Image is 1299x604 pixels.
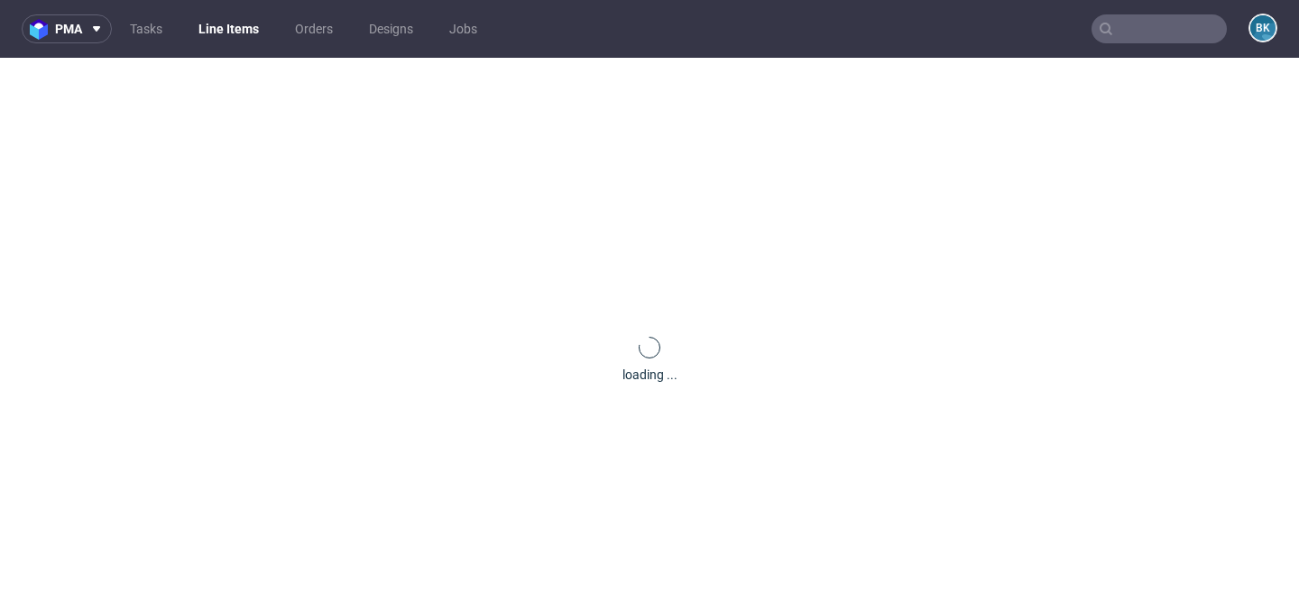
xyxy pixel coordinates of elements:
[119,14,173,43] a: Tasks
[622,366,677,384] div: loading ...
[30,19,55,40] img: logo
[22,14,112,43] button: pma
[284,14,344,43] a: Orders
[1250,15,1276,41] figcaption: BK
[358,14,424,43] a: Designs
[438,14,488,43] a: Jobs
[188,14,270,43] a: Line Items
[55,23,82,35] span: pma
